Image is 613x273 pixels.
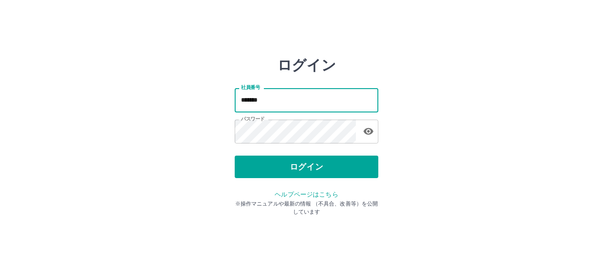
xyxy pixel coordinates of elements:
label: パスワード [241,116,265,122]
p: ※操作マニュアルや最新の情報 （不具合、改善等）を公開しています [235,200,378,216]
label: 社員番号 [241,84,260,91]
h2: ログイン [277,57,336,74]
a: ヘルプページはこちら [275,191,338,198]
button: ログイン [235,156,378,178]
